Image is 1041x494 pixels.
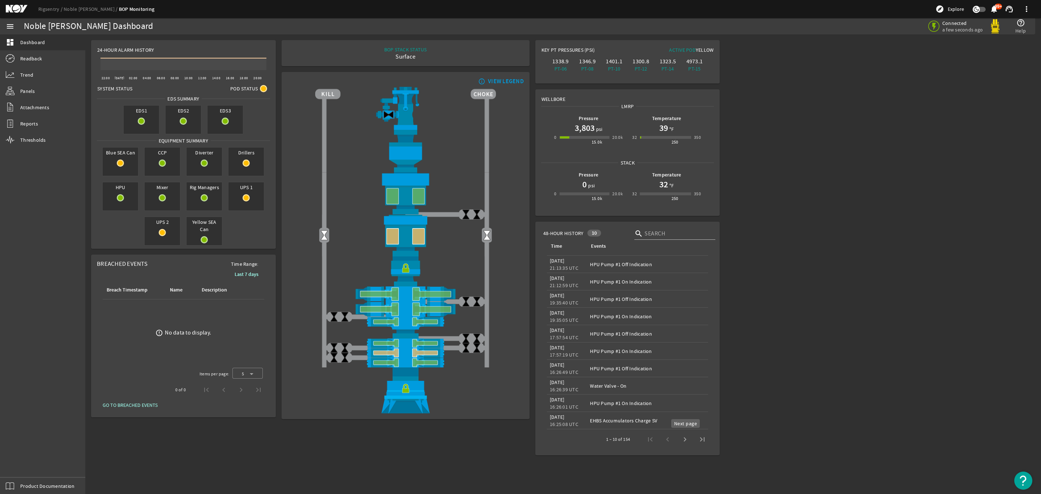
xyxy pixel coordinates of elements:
[550,334,578,341] legacy-datetime-component: 17:57:54 UTC
[629,65,653,72] div: PT-12
[668,182,674,189] span: °F
[107,286,147,294] div: Breach Timestamp
[20,71,33,78] span: Trend
[575,58,599,65] div: 1346.9
[329,342,339,353] img: ValveClose.png
[682,65,706,72] div: PT-15
[103,182,138,192] span: HPU
[97,85,132,92] span: System Status
[595,125,603,133] span: psi
[590,417,705,424] div: EHBS Accumulators Charge SV
[315,172,496,214] img: UpperAnnularOpen.png
[602,65,626,72] div: PT-10
[550,299,578,306] legacy-datetime-component: 19:35:40 UTC
[696,47,714,53] span: Yellow
[202,286,227,294] div: Description
[606,436,630,443] div: 1 – 10 of 154
[175,386,186,393] div: 0 of 0
[235,271,258,278] b: Last 7 days
[143,76,151,80] text: 04:00
[187,148,222,158] span: Diverter
[590,313,705,320] div: HPU Pump #1 On Indication
[550,421,578,427] legacy-datetime-component: 16:25:08 UTC
[20,136,46,144] span: Thresholds
[591,242,606,250] div: Events
[629,58,653,65] div: 1300.8
[933,3,967,15] button: Explore
[319,230,330,240] img: Valve2Open.png
[550,327,565,333] legacy-datetime-component: [DATE]
[536,90,720,103] div: Wellbore
[590,330,705,337] div: HPU Pump #1 Off Indication
[171,76,179,80] text: 08:00
[124,106,159,116] span: EDS1
[187,182,222,192] span: Rig Managers
[590,382,705,389] div: Water Valve - On
[329,352,339,363] img: ValveClose.png
[24,23,153,30] div: Noble [PERSON_NAME] Dashboard
[384,53,427,60] div: Surface
[6,22,14,31] mat-icon: menu
[145,182,180,192] span: Mixer
[579,171,598,178] b: Pressure
[1014,472,1032,490] button: Open Resource Center
[634,229,643,238] i: search
[166,106,201,116] span: EDS2
[20,482,74,490] span: Product Documentation
[590,400,705,407] div: HPU Pump #1 On Indication
[935,5,944,13] mat-icon: explore
[1016,18,1025,27] mat-icon: help_outline
[145,217,180,227] span: UPS 2
[157,76,165,80] text: 06:00
[106,286,160,294] div: Breach Timestamp
[329,311,339,322] img: ValveClose.png
[156,137,211,144] span: Equipment Summary
[694,190,701,197] div: 350
[550,317,578,323] legacy-datetime-component: 19:35:05 UTC
[942,26,983,33] span: a few seconds ago
[592,139,602,146] div: 15.0k
[590,242,702,250] div: Events
[551,242,562,250] div: Time
[315,338,496,348] img: PipeRamOpen.png
[226,76,234,80] text: 16:00
[481,230,492,240] img: Valve2Open.png
[990,5,998,13] mat-icon: notifications
[103,401,158,409] span: GO TO BREACHED EVENTS
[460,333,471,344] img: ValveClose.png
[590,278,705,285] div: HPU Pump #1 On Indication
[165,95,202,102] span: EDS SUMMARY
[659,179,668,190] h1: 32
[659,122,668,134] h1: 39
[97,260,147,268] span: Breached Events
[230,85,258,92] span: Pod Status
[97,46,154,54] span: 24-Hour Alarm History
[652,171,681,178] b: Temperature
[315,317,496,327] img: PipeRamOpen.png
[612,134,623,141] div: 20.0k
[550,404,578,410] legacy-datetime-component: 16:26:01 UTC
[187,217,222,234] span: Yellow SEA Can
[170,286,183,294] div: Name
[550,265,578,271] legacy-datetime-component: 21:13:35 UTC
[20,120,38,127] span: Reports
[550,242,582,250] div: Time
[550,257,565,264] legacy-datetime-component: [DATE]
[590,365,705,372] div: HPU Pump #1 Off Indication
[694,431,711,448] button: Last page
[694,134,701,141] div: 350
[682,58,706,65] div: 4973.1
[212,76,220,80] text: 14:00
[550,344,565,351] legacy-datetime-component: [DATE]
[592,195,602,202] div: 15.0k
[339,311,350,322] img: ValveClose.png
[656,65,680,72] div: PT-14
[155,329,163,337] mat-icon: error_outline
[668,125,674,133] span: °F
[20,104,49,111] span: Attachments
[632,134,637,141] div: 32
[315,367,496,413] img: WellheadConnectorLock.png
[102,76,110,80] text: 22:00
[315,348,496,358] img: PipeRamOpenBlock.png
[550,396,565,403] legacy-datetime-component: [DATE]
